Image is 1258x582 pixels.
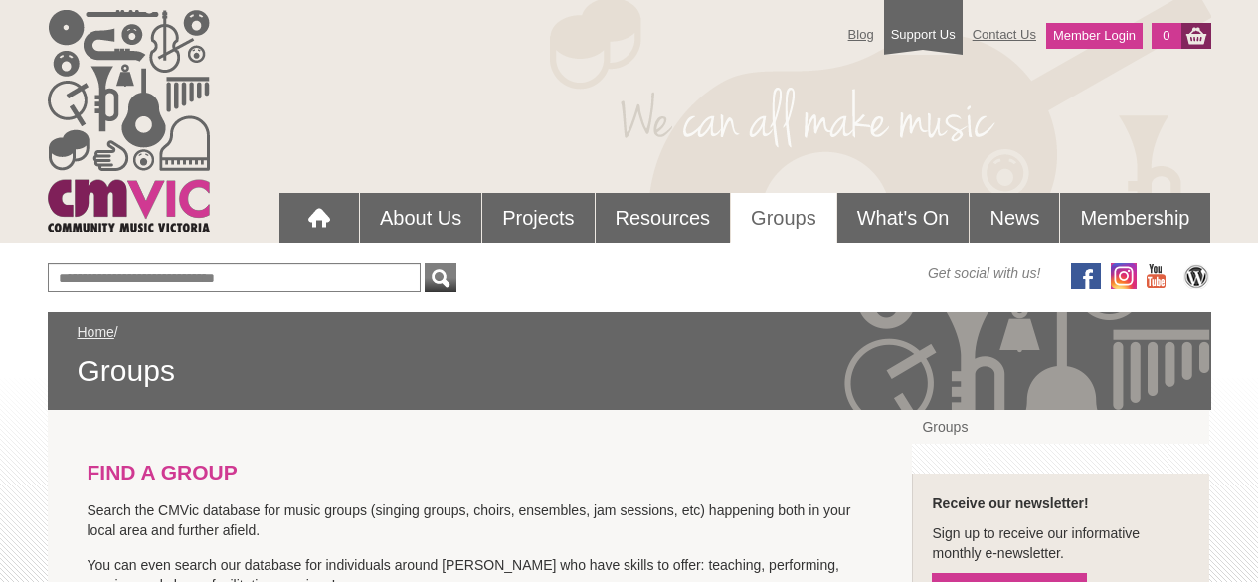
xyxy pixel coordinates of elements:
a: Member Login [1046,23,1143,49]
span: Groups [78,352,1181,390]
strong: FIND A GROUP [88,461,238,484]
a: Home [78,324,114,340]
strong: Receive our newsletter! [932,495,1088,511]
a: Groups [731,193,836,243]
div: / [78,322,1181,390]
span: Get social with us! [928,263,1041,283]
a: Blog [838,17,884,52]
img: CMVic Blog [1181,263,1211,289]
a: Projects [482,193,594,243]
a: Contact Us [963,17,1046,52]
a: News [970,193,1059,243]
a: Membership [1060,193,1209,243]
p: Sign up to receive our informative monthly e-newsletter. [932,523,1189,563]
a: Resources [596,193,731,243]
a: 0 [1152,23,1180,49]
img: icon-instagram.png [1111,263,1137,289]
a: About Us [360,193,481,243]
a: What's On [837,193,970,243]
a: Groups [912,410,1209,444]
p: Search the CMVic database for music groups (singing groups, choirs, ensembles, jam sessions, etc)... [88,500,873,540]
img: cmvic_logo.png [48,10,210,232]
